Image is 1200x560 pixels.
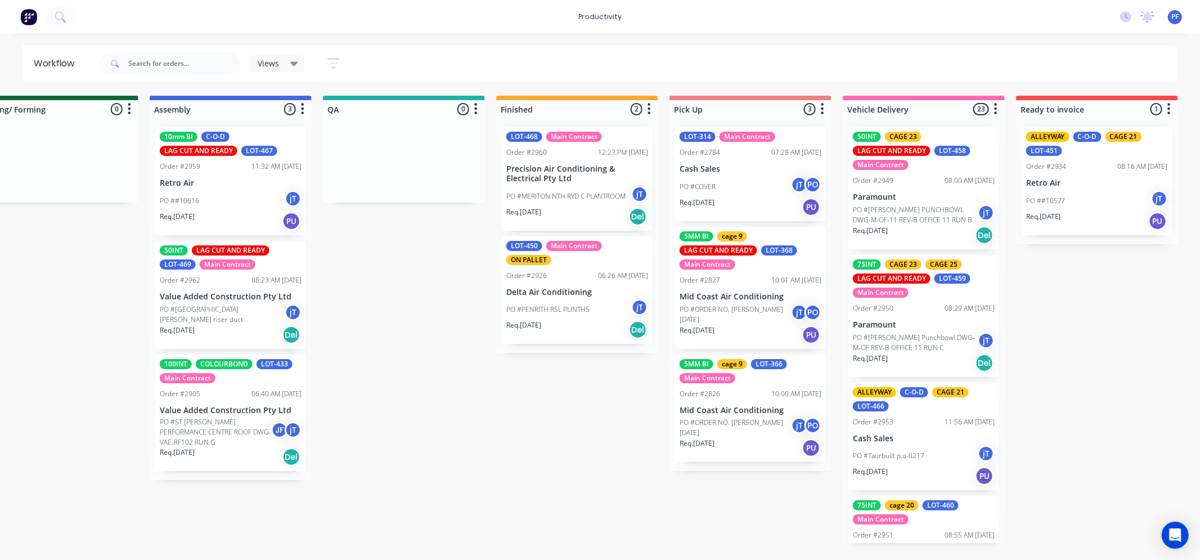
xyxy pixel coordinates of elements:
div: 08:55 AM [DATE] [945,530,995,540]
div: jT [1151,190,1168,207]
div: PO [805,176,821,193]
div: 12:23 PM [DATE] [598,147,648,158]
div: CAGE 23 [885,259,922,270]
p: Retro Air [160,178,302,188]
p: PO #MERITON NTH RYD C PLANTROOM [506,191,626,201]
div: Order #2959 [160,162,200,172]
p: Paramount [853,192,995,202]
div: Order #2926 [506,271,547,281]
p: Req. [DATE] [853,353,888,364]
div: 50INT [853,132,881,142]
div: jT [978,445,995,462]
div: COLOURBOND [196,359,253,369]
div: jT [978,204,995,221]
div: C-O-D [900,387,928,397]
div: Order #2826 [680,389,720,399]
div: ALLEYWAYC-O-DCAGE 21LOT-451Order #293408:16 AM [DATE]Retro AirPO ##10577jTReq.[DATE]PU [1022,127,1172,235]
p: Req. [DATE] [160,325,195,335]
div: Main Contract [853,160,909,170]
div: LOT-368 [761,245,797,256]
div: Order #2953 [853,417,893,427]
div: 5MM BI [680,231,713,241]
div: 50INTCAGE 23LAG CUT AND READYLOT-458Main ContractOrder #294908:00 AM [DATE]ParamountPO #[PERSON_N... [848,127,999,249]
p: Req. [DATE] [506,207,541,217]
div: CAGE 25 [925,259,962,270]
div: C-O-D [1073,132,1102,142]
div: PO [805,304,821,321]
div: CAGE 21 [1105,132,1142,142]
div: 10mm BI [160,132,197,142]
div: PU [802,326,820,344]
div: LOT-451 [1026,146,1062,156]
div: 75INTCAGE 23CAGE 25LAG CUT AND READYLOT-459Main ContractOrder #295008:29 AM [DATE]ParamountPO #[P... [848,255,999,377]
div: 07:28 AM [DATE] [771,147,821,158]
div: Order #2960 [506,147,547,158]
div: 11:32 AM [DATE] [251,162,302,172]
p: Req. [DATE] [853,467,888,477]
p: PO #PENRITH RSL PLINTHS [506,304,590,315]
div: ALLEYWAY [1026,132,1069,142]
p: Req. [DATE] [506,320,541,330]
div: PU [802,198,820,216]
p: Req. [DATE] [853,226,888,236]
p: Req. [DATE] [680,438,714,449]
div: Order #2784 [680,147,720,158]
div: LOT-458 [934,146,970,156]
div: Order #2905 [160,389,200,399]
div: Order #2950 [853,303,893,313]
div: LOT-467 [241,146,277,156]
input: Search for orders... [128,52,240,75]
p: Cash Sales [853,434,995,443]
p: Mid Coast Air Conditioning [680,292,821,302]
div: 10:01 AM [DATE] [771,275,821,285]
div: PU [1149,212,1167,230]
div: LOT-468Main ContractOrder #296012:23 PM [DATE]Precision Air Conditioning & Electrical Pty LtdPO #... [502,127,653,231]
div: 10:00 AM [DATE] [771,389,821,399]
div: 08:00 AM [DATE] [945,176,995,186]
span: Views [258,57,279,69]
div: C-O-D [201,132,230,142]
div: ON PALLET [506,255,551,265]
div: Main Contract [160,373,215,383]
div: 08:16 AM [DATE] [1118,162,1168,172]
div: LOT-459 [934,274,970,284]
div: jT [285,190,302,207]
p: Req. [DATE] [160,447,195,458]
div: 50INTLAG CUT AND READYLOT-469Main ContractOrder #296208:23 AM [DATE]Value Added Construction Pty ... [155,241,306,349]
div: cage 20 [885,500,919,510]
div: jT [285,422,302,438]
div: Main Contract [853,288,909,298]
p: PO #[PERSON_NAME] Punchbowl DWG-M-OF REV-B OFFICE 11 RUN C [853,333,978,353]
div: Main Contract [680,259,735,270]
div: Del [282,448,300,466]
p: PO ##10577 [1026,196,1066,206]
p: Mid Coast Air Conditioning [680,406,821,415]
div: LOT-314 [680,132,716,142]
div: 50INT [160,245,188,256]
div: Main Contract [720,132,775,142]
p: Value Added Construction Pty Ltd [160,292,302,302]
p: PO #[GEOGRAPHIC_DATA][PERSON_NAME] riser duct [160,304,285,325]
p: Paramount [853,320,995,330]
div: PU [976,467,994,485]
div: Del [976,354,994,372]
div: LAG CUT AND READY [853,274,931,284]
div: 11:56 AM [DATE] [945,417,995,427]
div: 5MM BI [680,359,713,369]
p: Value Added Construction Pty Ltd [160,406,302,415]
div: 100INT [160,359,192,369]
div: 10mm BIC-O-DLAG CUT AND READYLOT-467Order #295911:32 AM [DATE]Retro AirPO ##10616jTReq.[DATE]PU [155,127,306,235]
img: Factory [20,8,37,25]
div: jT [791,304,808,321]
div: ALLEYWAY [853,387,896,397]
div: cage 9 [717,359,747,369]
div: Main Contract [680,373,735,383]
p: PO #ST [PERSON_NAME] PERFORMANCE CENTRE ROOF DWG-VAE-RF102 RUN G [160,417,271,447]
p: Cash Sales [680,164,821,174]
div: LOT-469 [160,259,196,270]
div: productivity [573,8,627,25]
div: Main Contract [546,241,602,251]
span: PF [1171,12,1179,22]
p: PO #ORDER NO. [PERSON_NAME] [DATE] [680,304,791,325]
p: Req. [DATE] [160,212,195,222]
